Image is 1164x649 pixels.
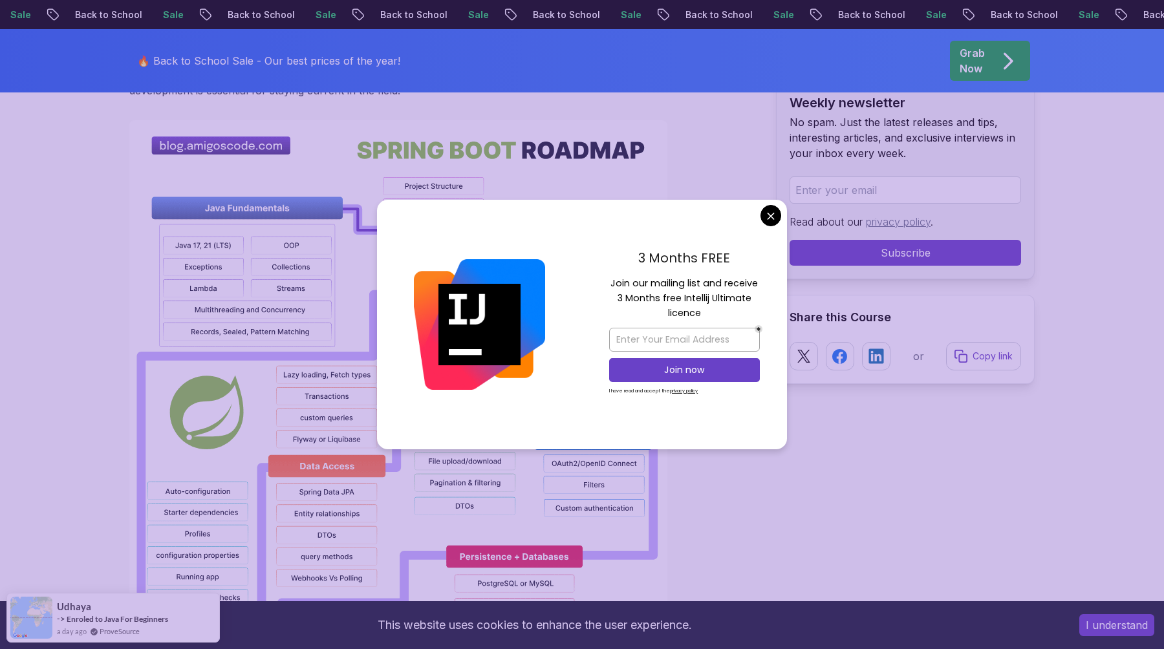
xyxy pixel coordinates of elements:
a: Enroled to Java For Beginners [67,614,168,624]
span: Udhaya [57,601,91,612]
input: Enter your email [790,176,1021,204]
p: 🔥 Back to School Sale - Our best prices of the year! [137,53,400,69]
p: Back to School [65,8,153,21]
p: Back to School [523,8,610,21]
p: Back to School [370,8,458,21]
p: Back to School [980,8,1068,21]
a: ProveSource [100,626,140,637]
p: or [913,348,924,364]
button: Subscribe [790,240,1021,266]
p: Back to School [217,8,305,21]
span: -> [57,613,65,624]
p: Read about our . [790,214,1021,229]
p: Copy link [973,350,1013,363]
div: This website uses cookies to enhance the user experience. [10,611,1060,639]
p: Sale [458,8,499,21]
p: Back to School [828,8,916,21]
p: Sale [610,8,652,21]
p: Sale [763,8,804,21]
p: Sale [305,8,347,21]
a: privacy policy [866,215,931,228]
h2: Weekly newsletter [790,94,1021,112]
img: provesource social proof notification image [10,597,52,639]
p: Sale [153,8,194,21]
span: a day ago [57,626,87,637]
p: Grab Now [960,45,985,76]
p: No spam. Just the latest releases and tips, interesting articles, and exclusive interviews in you... [790,114,1021,161]
button: Accept cookies [1079,614,1154,636]
p: Sale [1068,8,1110,21]
p: Sale [916,8,957,21]
p: Back to School [675,8,763,21]
h2: Share this Course [790,308,1021,326]
button: Copy link [946,342,1021,370]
